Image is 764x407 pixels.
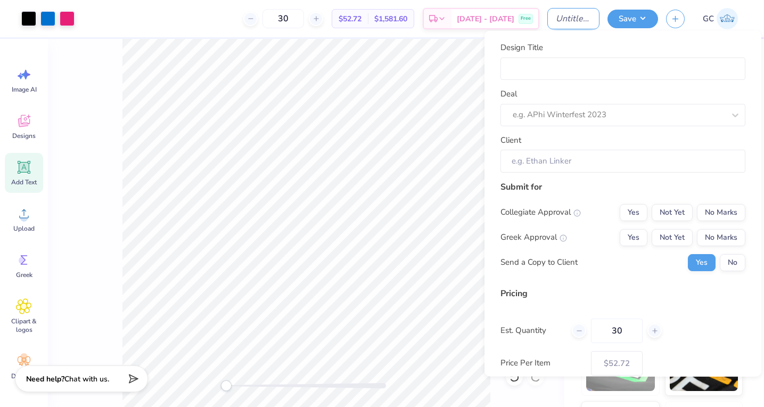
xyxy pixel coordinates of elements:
span: Add Text [11,178,37,186]
strong: Need help? [26,374,64,384]
span: $1,581.60 [374,13,407,25]
span: GC [703,13,714,25]
span: Clipart & logos [6,317,42,334]
span: Image AI [12,85,37,94]
button: No [720,254,745,271]
button: Yes [620,203,647,221]
button: Not Yet [652,203,693,221]
span: Free [521,15,531,22]
input: e.g. Ethan Linker [500,150,745,173]
span: Greek [16,271,32,279]
label: Price Per Item [500,357,583,369]
button: Save [607,10,658,28]
span: [DATE] - [DATE] [457,13,514,25]
div: Submit for [500,180,745,193]
span: Upload [13,224,35,233]
span: Chat with us. [64,374,109,384]
button: Yes [688,254,716,271]
label: Deal [500,88,517,100]
div: Collegiate Approval [500,206,581,218]
input: Untitled Design [547,8,599,29]
button: No Marks [697,203,745,221]
div: Pricing [500,287,745,299]
span: Designs [12,132,36,140]
span: Decorate [11,372,37,380]
label: Design Title [500,42,543,54]
input: – – [591,318,643,343]
span: $52.72 [339,13,362,25]
input: – – [262,9,304,28]
label: Est. Quantity [500,324,564,337]
a: GC [698,8,743,29]
img: Gracyn Cantrell [717,8,738,29]
button: Yes [620,229,647,246]
label: Client [500,134,521,146]
div: Accessibility label [221,380,232,391]
div: Greek Approval [500,231,567,243]
div: Send a Copy to Client [500,256,578,268]
button: No Marks [697,229,745,246]
button: Not Yet [652,229,693,246]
